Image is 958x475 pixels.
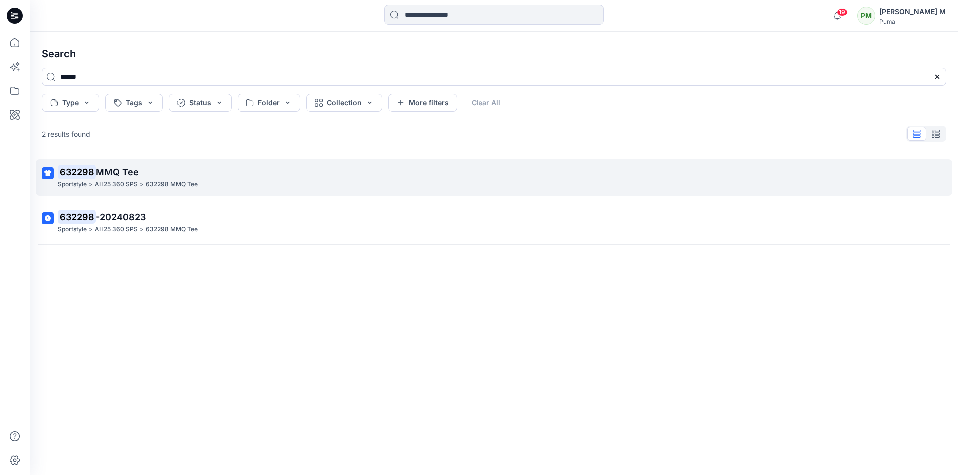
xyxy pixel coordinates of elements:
[879,18,946,25] div: Puma
[58,210,96,224] mark: 632298
[238,94,300,112] button: Folder
[879,6,946,18] div: [PERSON_NAME] M
[140,224,144,235] p: >
[140,179,144,190] p: >
[169,94,232,112] button: Status
[89,179,93,190] p: >
[837,8,848,16] span: 19
[42,129,90,139] p: 2 results found
[89,224,93,235] p: >
[96,212,146,222] span: -20240823
[58,224,87,235] p: Sportstyle
[857,7,875,25] div: PM
[58,165,96,179] mark: 632298
[95,179,138,190] p: AH25 360 SPS
[146,179,198,190] p: 632298 MMQ Tee
[105,94,163,112] button: Tags
[36,204,952,241] a: 632298-20240823Sportstyle>AH25 360 SPS>632298 MMQ Tee
[42,94,99,112] button: Type
[146,224,198,235] p: 632298 MMQ Tee
[36,159,952,196] a: 632298MMQ TeeSportstyle>AH25 360 SPS>632298 MMQ Tee
[58,179,87,190] p: Sportstyle
[388,94,457,112] button: More filters
[96,167,139,177] span: MMQ Tee
[95,224,138,235] p: AH25 360 SPS
[306,94,382,112] button: Collection
[34,40,954,68] h4: Search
